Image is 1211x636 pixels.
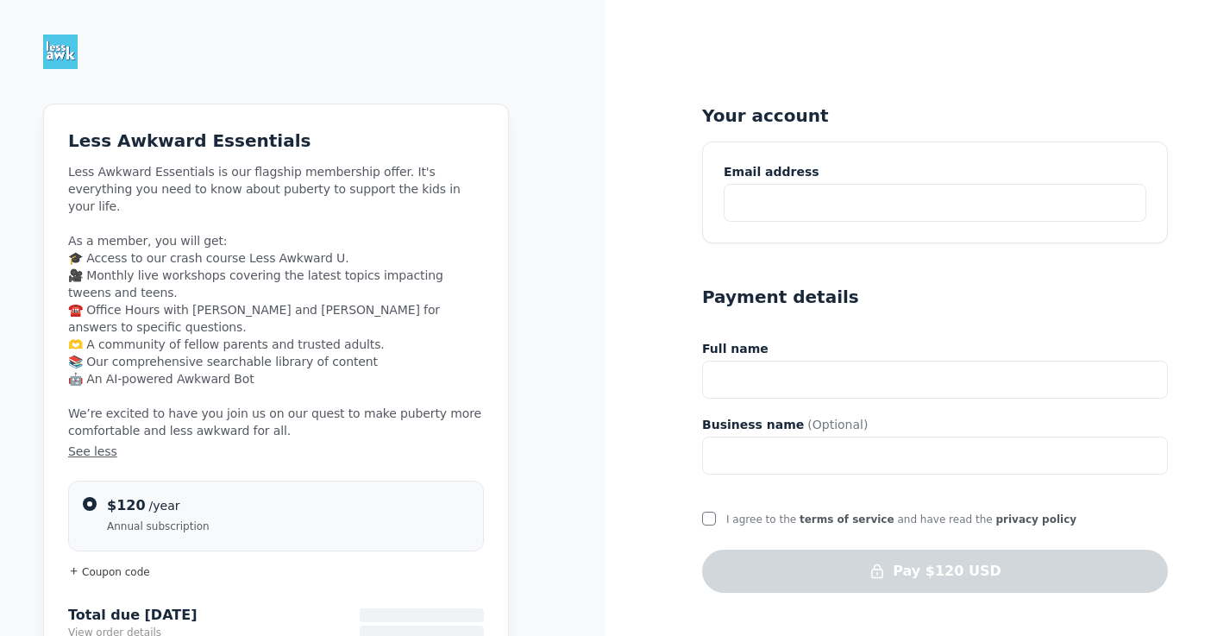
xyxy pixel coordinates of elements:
[83,497,97,511] input: $120/yearAnnual subscription
[702,416,804,433] span: Business name
[149,499,180,513] span: /year
[702,285,859,309] h5: Payment details
[68,443,484,460] button: See less
[724,163,819,180] span: Email address
[726,513,1076,526] span: I agree to the and have read the
[107,520,469,533] span: Annual subscription
[82,566,150,578] span: Coupon code
[68,565,484,580] button: Coupon code
[107,497,146,513] span: $120
[800,513,894,526] a: terms of service
[68,607,197,624] span: Total due [DATE]
[68,130,311,151] span: Less Awkward Essentials
[702,104,1168,128] h5: Your account
[702,340,769,357] span: Full name
[995,513,1076,526] a: privacy policy
[807,416,868,433] span: (Optional)
[68,163,484,460] span: Less Awkward Essentials is our flagship membership offer. It's everything you need to know about ...
[702,550,1168,593] button: Pay $120 USD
